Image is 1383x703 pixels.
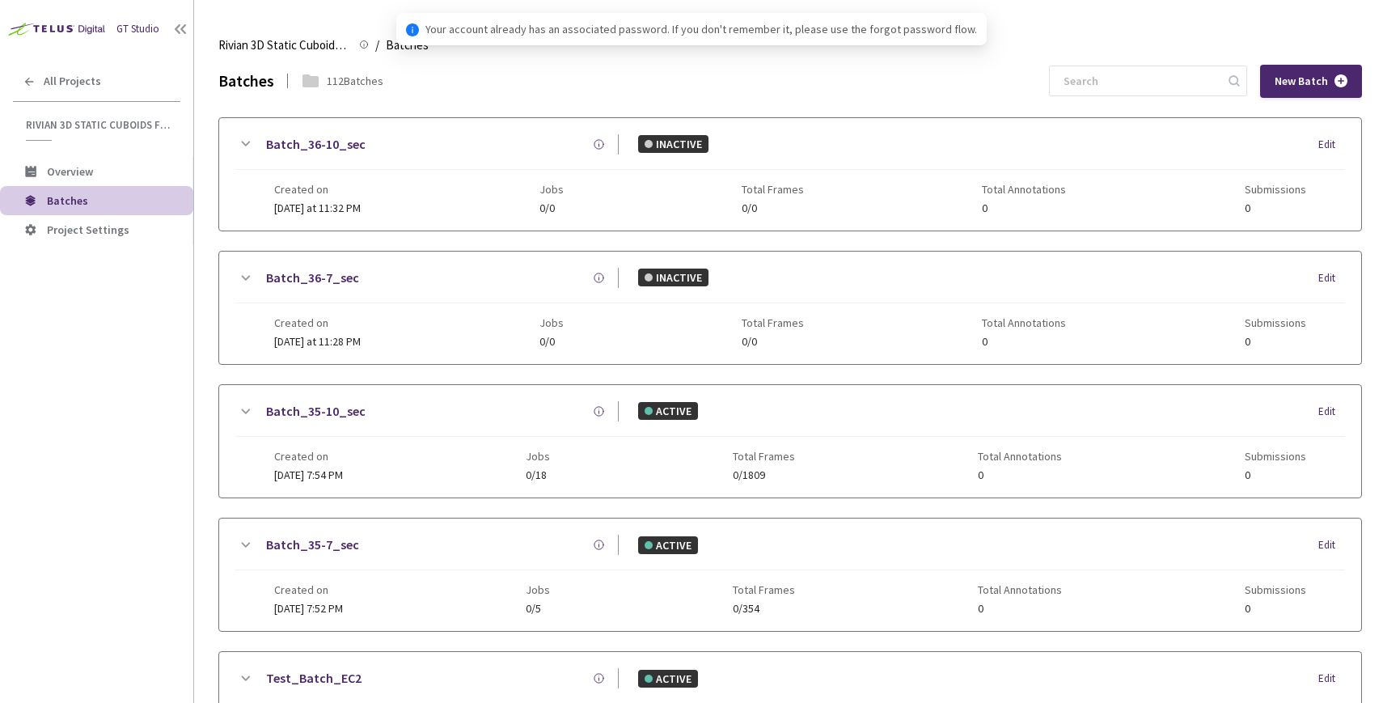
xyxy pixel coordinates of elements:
[375,36,379,55] li: /
[47,222,129,237] span: Project Settings
[978,450,1062,463] span: Total Annotations
[982,183,1066,196] span: Total Annotations
[742,202,804,214] span: 0/0
[406,23,419,36] span: info-circle
[539,316,564,329] span: Jobs
[1245,603,1306,615] span: 0
[266,535,359,555] a: Batch_35-7_sec
[1318,270,1345,286] div: Edit
[1054,66,1226,95] input: Search
[1245,336,1306,348] span: 0
[1318,537,1345,553] div: Edit
[638,135,708,153] div: INACTIVE
[327,73,383,89] div: 112 Batches
[274,450,343,463] span: Created on
[274,583,343,596] span: Created on
[733,583,795,596] span: Total Frames
[266,668,362,688] a: Test_Batch_EC2
[742,183,804,196] span: Total Frames
[1245,469,1306,481] span: 0
[539,183,564,196] span: Jobs
[219,385,1361,498] div: Batch_35-10_secACTIVEEditCreated on[DATE] 7:54 PMJobs0/18Total Frames0/1809Total Annotations0Subm...
[638,402,698,420] div: ACTIVE
[526,583,550,596] span: Jobs
[982,202,1066,214] span: 0
[218,36,349,55] span: Rivian 3D Static Cuboids fixed[2024-25]
[1318,137,1345,153] div: Edit
[266,134,366,155] a: Batch_36-10_sec
[218,70,274,93] div: Batches
[526,450,550,463] span: Jobs
[978,469,1062,481] span: 0
[982,336,1066,348] span: 0
[1318,404,1345,420] div: Edit
[386,36,429,55] span: Batches
[638,670,698,688] div: ACTIVE
[1245,183,1306,196] span: Submissions
[274,201,361,215] span: [DATE] at 11:32 PM
[219,519,1361,631] div: Batch_35-7_secACTIVEEditCreated on[DATE] 7:52 PMJobs0/5Total Frames0/354Total Annotations0Submiss...
[733,603,795,615] span: 0/354
[274,601,343,616] span: [DATE] 7:52 PM
[526,603,550,615] span: 0/5
[1318,671,1345,687] div: Edit
[274,316,361,329] span: Created on
[47,164,93,179] span: Overview
[26,118,171,132] span: Rivian 3D Static Cuboids fixed[2024-25]
[116,22,159,37] div: GT Studio
[47,193,88,208] span: Batches
[733,450,795,463] span: Total Frames
[219,118,1361,231] div: Batch_36-10_secINACTIVEEditCreated on[DATE] at 11:32 PMJobs0/0Total Frames0/0Total Annotations0Su...
[266,268,359,288] a: Batch_36-7_sec
[638,536,698,554] div: ACTIVE
[978,583,1062,596] span: Total Annotations
[733,469,795,481] span: 0/1809
[44,74,101,88] span: All Projects
[982,316,1066,329] span: Total Annotations
[742,316,804,329] span: Total Frames
[274,468,343,482] span: [DATE] 7:54 PM
[274,183,361,196] span: Created on
[274,334,361,349] span: [DATE] at 11:28 PM
[425,20,977,38] span: Your account already has an associated password. If you don't remember it, please use the forgot ...
[539,202,564,214] span: 0/0
[266,401,366,421] a: Batch_35-10_sec
[742,336,804,348] span: 0/0
[1245,316,1306,329] span: Submissions
[1245,202,1306,214] span: 0
[638,269,708,286] div: INACTIVE
[539,336,564,348] span: 0/0
[1275,74,1328,88] span: New Batch
[526,469,550,481] span: 0/18
[219,252,1361,364] div: Batch_36-7_secINACTIVEEditCreated on[DATE] at 11:28 PMJobs0/0Total Frames0/0Total Annotations0Sub...
[1245,583,1306,596] span: Submissions
[1245,450,1306,463] span: Submissions
[978,603,1062,615] span: 0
